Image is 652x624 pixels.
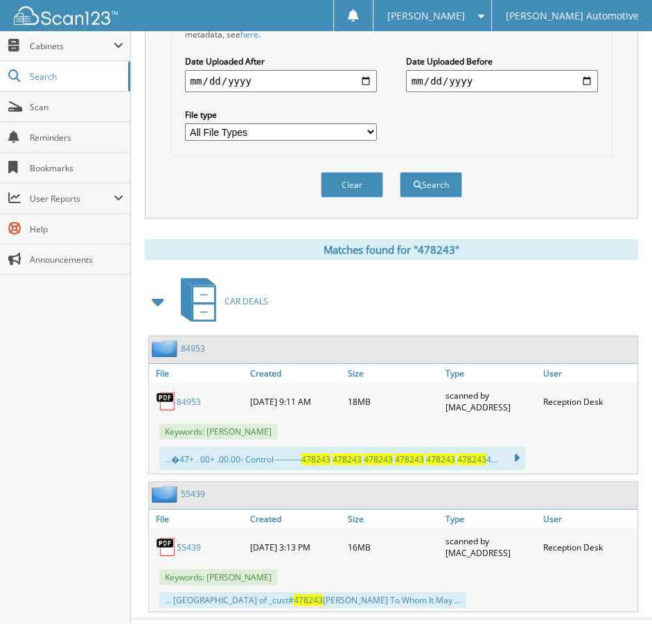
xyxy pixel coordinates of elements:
[247,510,344,528] a: Created
[247,532,344,562] div: [DATE] 3:13 PM
[177,541,201,553] a: 55439
[301,453,331,465] span: 478243
[540,532,637,562] div: Reception Desk
[400,172,462,198] button: Search
[344,532,442,562] div: 16MB
[156,391,177,412] img: PDF.png
[177,396,201,408] a: 84953
[583,557,652,624] iframe: Chat Widget
[30,254,123,266] span: Announcements
[30,193,114,205] span: User Reports
[181,343,205,354] a: 84953
[159,447,525,470] div: ...�47+ . 00+ .00.00- Control---------- 4...
[159,424,277,440] span: Keywords: [PERSON_NAME]
[344,510,442,528] a: Size
[30,132,123,144] span: Reminders
[540,510,637,528] a: User
[333,453,362,465] span: 478243
[387,12,465,20] span: [PERSON_NAME]
[321,172,383,198] button: Clear
[185,109,378,121] label: File type
[181,488,205,500] a: 55439
[247,386,344,417] div: [DATE] 9:11 AM
[224,295,268,307] span: CAR DEALS
[442,364,540,383] a: Type
[395,453,424,465] span: 478243
[240,28,258,40] a: here
[149,364,247,383] a: File
[457,453,486,465] span: 478243
[442,386,540,417] div: scanned by [MAC_ADDRESS]
[344,386,442,417] div: 18MB
[406,55,599,67] label: Date Uploaded Before
[540,386,637,417] div: Reception Desk
[159,569,277,585] span: Keywords: [PERSON_NAME]
[344,364,442,383] a: Size
[540,364,637,383] a: User
[442,532,540,562] div: scanned by [MAC_ADDRESS]
[185,55,378,67] label: Date Uploaded After
[30,223,123,235] span: Help
[185,70,378,92] input: start
[152,340,181,357] img: folder2.png
[156,537,177,557] img: PDF.png
[426,453,455,465] span: 478243
[152,485,181,503] img: folder2.png
[173,274,268,329] a: CAR DEALS
[364,453,393,465] span: 478243
[506,12,639,20] span: [PERSON_NAME] Automotive
[159,592,466,608] div: ... [GEOGRAPHIC_DATA] of _cust# [PERSON_NAME] To Whom It May ...
[406,70,599,92] input: end
[442,510,540,528] a: Type
[30,40,114,52] span: Cabinets
[247,364,344,383] a: Created
[145,239,638,260] div: Matches found for "478243"
[294,594,323,606] span: 478243
[149,510,247,528] a: File
[30,71,121,83] span: Search
[30,101,123,113] span: Scan
[14,6,118,25] img: scan123-logo-white.svg
[30,162,123,174] span: Bookmarks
